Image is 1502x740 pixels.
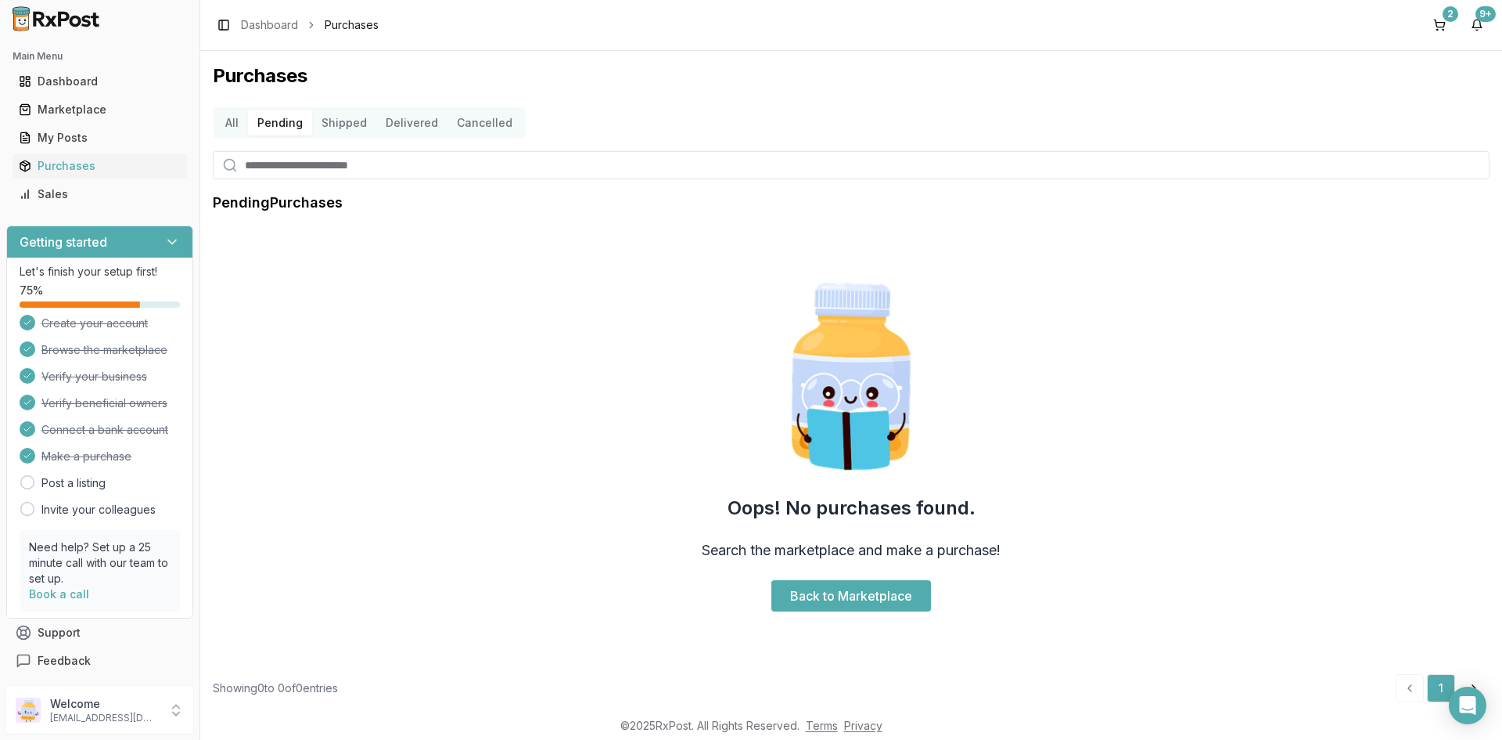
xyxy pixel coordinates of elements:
[19,130,181,146] div: My Posts
[728,496,976,521] h2: Oops! No purchases found.
[50,696,159,712] p: Welcome
[6,97,193,122] button: Marketplace
[325,17,379,33] span: Purchases
[702,540,1001,561] h3: Search the marketplace and make a purchase!
[1427,674,1455,702] a: 1
[6,6,106,31] img: RxPost Logo
[6,619,193,647] button: Support
[38,653,91,669] span: Feedback
[20,233,107,251] h3: Getting started
[41,502,156,518] a: Invite your colleagues
[29,540,171,587] p: Need help? Set up a 25 minute call with our team to set up.
[16,698,41,723] img: User avatar
[6,153,193,179] button: Purchases
[13,152,187,180] a: Purchases
[19,158,181,174] div: Purchases
[213,680,338,696] div: Showing 0 to 0 of 0 entries
[13,180,187,208] a: Sales
[6,69,193,94] button: Dashboard
[41,369,147,384] span: Verify your business
[29,587,89,601] a: Book a call
[1443,6,1458,22] div: 2
[6,125,193,150] button: My Posts
[41,316,148,331] span: Create your account
[41,422,168,438] span: Connect a bank account
[41,475,106,491] a: Post a listing
[1396,674,1489,702] nav: pagination
[1458,674,1489,702] a: Go to next page
[13,124,187,152] a: My Posts
[213,192,343,214] h1: Pending Purchases
[1449,687,1486,724] div: Open Intercom Messenger
[41,449,131,464] span: Make a purchase
[19,186,181,202] div: Sales
[50,712,159,724] p: [EMAIL_ADDRESS][DOMAIN_NAME]
[13,67,187,96] a: Dashboard
[20,283,43,298] span: 75 %
[771,580,931,612] a: Back to Marketplace
[248,110,312,135] button: Pending
[13,96,187,124] a: Marketplace
[19,102,181,117] div: Marketplace
[13,50,187,63] h2: Main Menu
[1464,13,1489,38] button: 9+
[6,182,193,207] button: Sales
[241,17,379,33] nav: breadcrumb
[751,276,951,477] img: Smart Pill Bottle
[19,74,181,89] div: Dashboard
[806,719,838,732] a: Terms
[20,264,180,280] p: Let's finish your setup first!
[216,110,248,135] button: All
[6,647,193,675] button: Feedback
[844,719,882,732] a: Privacy
[41,342,167,358] span: Browse the marketplace
[1427,13,1452,38] button: 2
[41,395,167,411] span: Verify beneficial owners
[241,17,298,33] a: Dashboard
[447,110,522,135] button: Cancelled
[213,63,1489,88] h1: Purchases
[312,110,376,135] button: Shipped
[376,110,447,135] button: Delivered
[1475,6,1496,22] div: 9+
